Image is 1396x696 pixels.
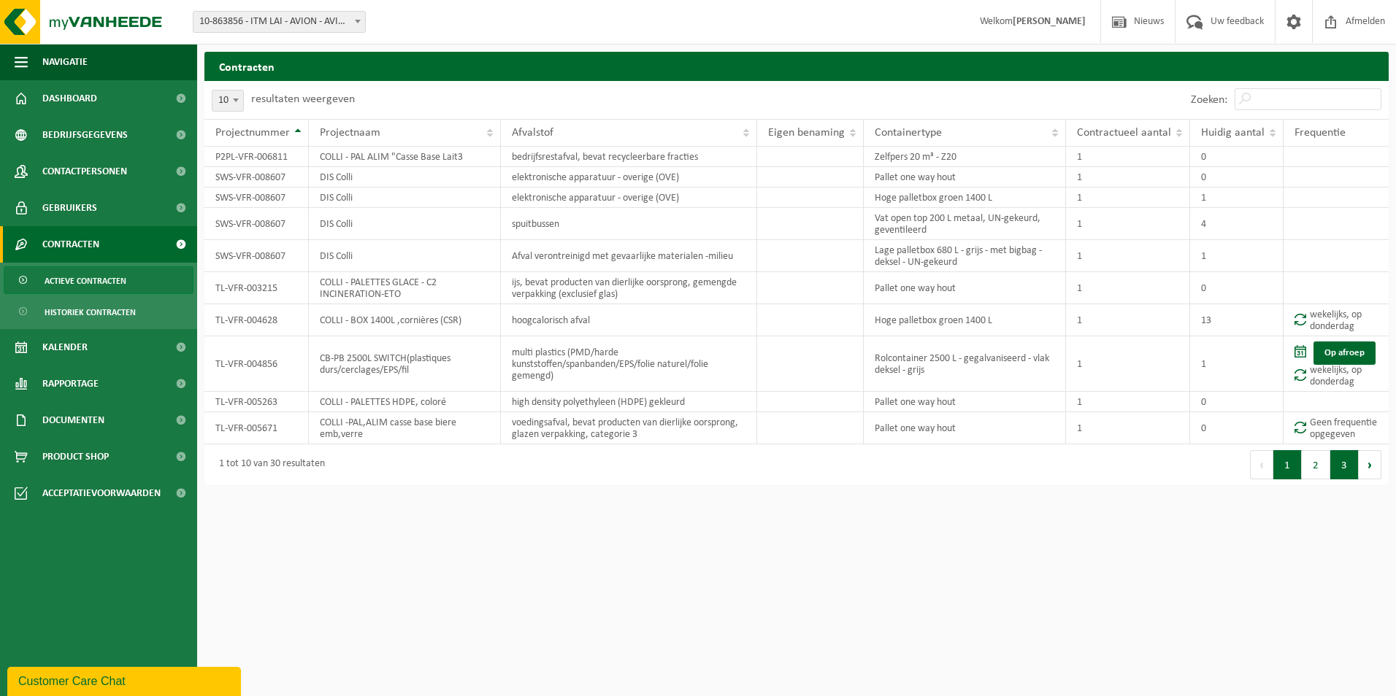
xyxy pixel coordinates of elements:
[42,475,161,511] span: Acceptatievoorwaarden
[1066,240,1190,272] td: 1
[309,336,501,392] td: CB-PB 2500L SWITCH(plastiques durs/cerclages/EPS/fil
[1302,450,1330,479] button: 2
[501,208,757,240] td: spuitbussen
[42,366,99,402] span: Rapportage
[864,272,1066,304] td: Pallet one way hout
[1190,208,1284,240] td: 4
[1066,392,1190,412] td: 1
[501,392,757,412] td: high density polyethyleen (HDPE) gekleurd
[42,226,99,263] span: Contracten
[768,127,845,139] span: Eigen benaming
[193,11,366,33] span: 10-863856 - ITM LAI - AVION - AVION
[864,336,1066,392] td: Rolcontainer 2500 L - gegalvaniseerd - vlak deksel - grijs
[309,187,501,208] td: DIS Colli
[4,266,193,294] a: Actieve contracten
[1066,187,1190,208] td: 1
[1190,167,1284,187] td: 0
[42,153,127,190] span: Contactpersonen
[309,240,501,272] td: DIS Colli
[45,267,126,295] span: Actieve contracten
[1013,16,1086,27] strong: [PERSON_NAME]
[309,167,501,187] td: DIS Colli
[1066,147,1190,167] td: 1
[309,147,501,167] td: COLLI - PAL ALIM "Casse Base Lait3
[864,412,1066,444] td: Pallet one way hout
[501,304,757,336] td: hoogcalorisch afval
[501,240,757,272] td: Afval verontreinigd met gevaarlijke materialen -milieu
[501,272,757,304] td: ijs, bevat producten van dierlijke oorsprong, gemengde verpakking (exclusief glas)
[4,298,193,325] a: Historiek contracten
[1066,336,1190,392] td: 1
[320,127,380,139] span: Projectnaam
[204,412,309,444] td: TL-VFR-005671
[204,147,309,167] td: P2PL-VFR-006811
[501,336,757,392] td: multi plastics (PMD/harde kunststoffen/spanbanden/EPS/folie naturel/folie gemengd)
[501,167,757,187] td: elektronische apparatuur - overige (OVE)
[45,298,136,326] span: Historiek contracten
[1190,187,1284,208] td: 1
[501,412,757,444] td: voedingsafval, bevat producten van dierlijke oorsprong, glazen verpakking, categorie 3
[1077,127,1171,139] span: Contractueel aantal
[1066,167,1190,187] td: 1
[875,127,942,139] span: Containertype
[1066,272,1190,304] td: 1
[501,187,757,208] td: elektronische apparatuur - overige (OVE)
[1330,450,1359,479] button: 3
[309,304,501,336] td: COLLI - BOX 1400L ,cornières (CSR)
[1284,304,1389,336] td: wekelijks, op donderdag
[864,392,1066,412] td: Pallet one way hout
[212,90,243,111] span: 10
[42,190,97,226] span: Gebruikers
[1284,336,1389,392] td: wekelijks, op donderdag
[1190,412,1284,444] td: 0
[309,412,501,444] td: COLLI -PAL,ALIM casse base biere emb,verre
[204,187,309,208] td: SWS-VFR-008607
[309,272,501,304] td: COLLI - PALETTES GLACE - C2 INCINERATION-ETO
[501,147,757,167] td: bedrijfsrestafval, bevat recycleerbare fracties
[1066,304,1190,336] td: 1
[864,187,1066,208] td: Hoge palletbox groen 1400 L
[42,80,97,117] span: Dashboard
[204,52,1389,80] h2: Contracten
[1359,450,1381,479] button: Next
[251,93,355,105] label: resultaten weergeven
[309,208,501,240] td: DIS Colli
[1191,94,1227,106] label: Zoeken:
[864,167,1066,187] td: Pallet one way hout
[42,329,88,366] span: Kalender
[864,147,1066,167] td: Zelfpers 20 m³ - Z20
[1066,412,1190,444] td: 1
[1313,341,1376,365] a: Op afroep
[1190,240,1284,272] td: 1
[204,272,309,304] td: TL-VFR-003215
[212,452,325,478] div: 1 tot 10 van 30 resultaten
[1190,392,1284,412] td: 0
[1190,304,1284,336] td: 13
[204,208,309,240] td: SWS-VFR-008607
[1250,450,1273,479] button: Previous
[204,240,309,272] td: SWS-VFR-008607
[42,438,109,475] span: Product Shop
[864,240,1066,272] td: Lage palletbox 680 L - grijs - met bigbag - deksel - UN-gekeurd
[204,167,309,187] td: SWS-VFR-008607
[42,117,128,153] span: Bedrijfsgegevens
[1190,336,1284,392] td: 1
[193,12,365,32] span: 10-863856 - ITM LAI - AVION - AVION
[212,90,244,112] span: 10
[42,402,104,438] span: Documenten
[864,304,1066,336] td: Hoge palletbox groen 1400 L
[1284,412,1389,444] td: Geen frequentie opgegeven
[204,304,309,336] td: TL-VFR-004628
[512,127,553,139] span: Afvalstof
[309,392,501,412] td: COLLI - PALETTES HDPE, coloré
[215,127,290,139] span: Projectnummer
[1201,127,1265,139] span: Huidig aantal
[1295,127,1346,139] span: Frequentie
[1066,208,1190,240] td: 1
[42,44,88,80] span: Navigatie
[7,664,244,696] iframe: chat widget
[204,392,309,412] td: TL-VFR-005263
[204,336,309,392] td: TL-VFR-004856
[1273,450,1302,479] button: 1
